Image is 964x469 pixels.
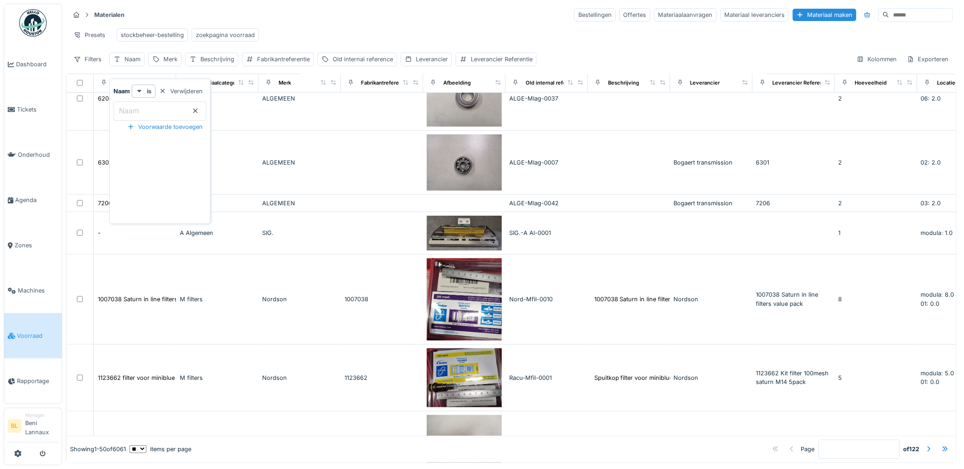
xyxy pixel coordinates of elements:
[196,31,255,39] div: zoekpagina voorraad
[257,55,310,64] div: Fabrikantreferentie
[200,55,234,64] div: Beschrijving
[163,55,178,64] div: Merk
[25,412,58,440] li: Beni Lannaux
[18,150,58,159] span: Onderhoud
[18,286,58,295] span: Machines
[15,196,58,204] span: Agenda
[333,55,393,64] div: Old internal reference
[98,295,209,304] div: 1007038 Saturn in line filters value pack
[156,85,206,97] div: Verwijderen
[70,53,106,66] div: Filters
[839,199,914,208] div: 2
[674,200,733,207] span: Bogaert transmission
[19,9,47,37] img: Badge_color-CXgf-gQk.svg
[113,87,130,96] strong: Naam
[124,121,206,133] div: Voorwaarde toevoegen
[921,200,941,207] span: 03: 2.0
[594,373,716,382] div: Spuitkop filter voor miniblue 2 inline filter ...
[427,70,502,127] img: 6206
[839,373,914,382] div: 5
[921,291,954,298] span: modula: 8.0
[361,79,409,87] div: Fabrikantreferentie
[443,79,471,87] div: Afbeelding
[756,159,770,166] span: 6301
[839,94,914,103] div: 2
[129,445,191,454] div: items per page
[839,158,914,167] div: 2
[70,28,109,42] div: Presets
[793,9,856,21] div: Materiaal maken
[427,258,502,341] img: 1007038 Saturn in line filters value pack
[180,229,255,237] div: A Algemeen
[262,373,337,382] div: Nordson
[416,55,448,64] div: Leverancier
[180,373,255,382] div: M filters
[839,229,914,237] div: 1
[937,79,959,87] div: Locaties
[855,79,887,87] div: Hoeveelheid
[427,348,502,407] img: 1123662 filter voor miniblue 2 pistool
[721,8,789,21] div: Materiaal leveranciers
[509,373,584,382] div: Racu-Mfil-0001
[903,53,953,66] div: Exporteren
[91,11,128,19] strong: Materialen
[98,94,113,103] div: 6206
[427,216,502,250] img: -
[574,8,616,21] div: Bestellingen
[674,374,699,381] span: Nordson
[921,229,953,236] span: modula: 1.0
[98,229,101,237] div: -
[98,158,111,167] div: 6301
[180,199,255,208] div: M lagers
[262,158,337,167] div: ALGEMEEN
[853,53,901,66] div: Kolommen
[509,158,584,167] div: ALGE-Mlag-0007
[180,158,255,167] div: M lagers
[801,445,815,454] div: Page
[121,31,184,39] div: stockbeheer-bestelling
[279,79,291,87] div: Merk
[196,79,242,87] div: Materiaalcategorie
[471,55,533,64] div: Leverancier Referentie
[427,134,502,191] img: 6301
[17,331,58,340] span: Voorraad
[756,200,770,207] span: 7206
[25,412,58,419] div: Manager
[674,296,699,303] span: Nordson
[654,8,717,21] div: Materiaalaanvragen
[17,377,58,385] span: Rapportage
[8,419,22,433] li: BL
[124,55,140,64] div: Naam
[16,60,58,69] span: Dashboard
[756,291,819,307] span: 1007038 Saturn in line filters value pack
[509,229,584,237] div: SIG.-A Al-0001
[674,159,733,166] span: Bogaert transmission
[262,94,337,103] div: ALGEMEEN
[756,370,829,385] span: 1123662 Kit filter 100mesh saturn M14 5pack
[773,79,830,87] div: Leverancier Referentie
[262,295,337,304] div: Nordson
[262,199,337,208] div: ALGEMEEN
[526,79,581,87] div: Old internal reference
[117,105,141,116] label: Naam
[509,295,584,304] div: Nord-Mfil-0010
[839,295,914,304] div: 8
[345,373,420,382] div: 1123662
[262,229,337,237] div: SIG.
[921,370,954,377] span: modula: 5.0
[509,94,584,103] div: ALGE-Mlag-0037
[70,445,126,454] div: Showing 1 - 50 of 6061
[180,295,255,304] div: M filters
[904,445,920,454] strong: of 122
[921,159,941,166] span: 02: 2.0
[98,199,112,208] div: 7206
[98,373,201,382] div: 1123662 filter voor miniblue 2 pistool
[17,105,58,114] span: Tickets
[608,79,639,87] div: Beschrijving
[147,87,151,96] strong: is
[619,8,651,21] div: Offertes
[921,95,941,102] span: 06: 2.0
[921,378,940,385] span: 01: 0.0
[690,79,720,87] div: Leverancier
[594,295,725,304] div: 1007038 Saturn in line filters value pack verp...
